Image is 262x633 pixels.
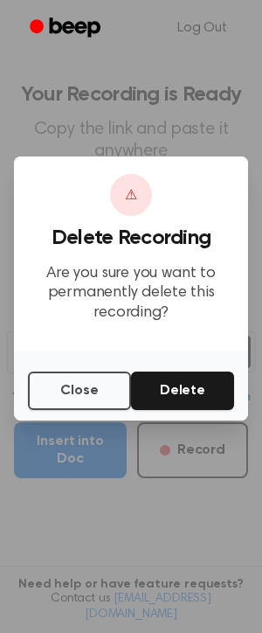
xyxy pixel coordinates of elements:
button: Close [28,372,131,410]
a: Beep [17,11,116,45]
h3: Delete Recording [28,226,234,250]
button: Delete [131,372,234,410]
p: Are you sure you want to permanently delete this recording? [28,264,234,323]
div: ⚠ [110,174,152,216]
a: Log Out [160,7,245,49]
